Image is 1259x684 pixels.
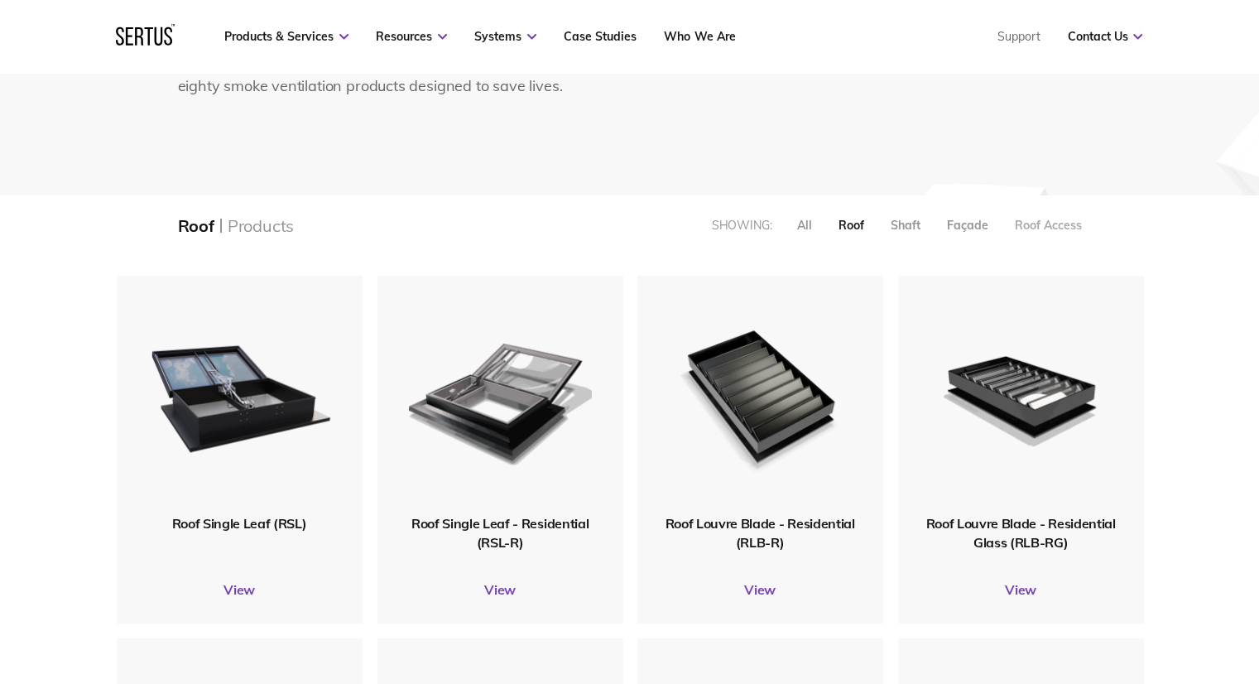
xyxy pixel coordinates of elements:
[898,581,1144,598] a: View
[637,581,883,598] a: View
[117,581,363,598] a: View
[797,218,812,233] div: All
[172,515,307,532] span: Roof Single Leaf (RSL)
[376,29,447,44] a: Resources
[411,515,589,550] span: Roof Single Leaf - Residential (RSL-R)
[891,218,920,233] div: Shaft
[839,218,864,233] div: Roof
[1015,218,1082,233] div: Roof Access
[997,29,1040,44] a: Support
[178,215,214,236] div: Roof
[224,29,348,44] a: Products & Services
[947,218,988,233] div: Façade
[712,218,772,233] div: Showing:
[178,51,596,99] div: From concept to production line, we’ve built a range of over eighty smoke ventilation products de...
[664,29,735,44] a: Who We Are
[665,515,854,550] span: Roof Louvre Blade - Residential (RLB-R)
[377,581,623,598] a: View
[564,29,637,44] a: Case Studies
[228,215,294,236] div: Products
[1176,605,1259,684] iframe: Chat Widget
[1067,29,1142,44] a: Contact Us
[925,515,1115,550] span: Roof Louvre Blade - Residential Glass (RLB-RG)
[474,29,536,44] a: Systems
